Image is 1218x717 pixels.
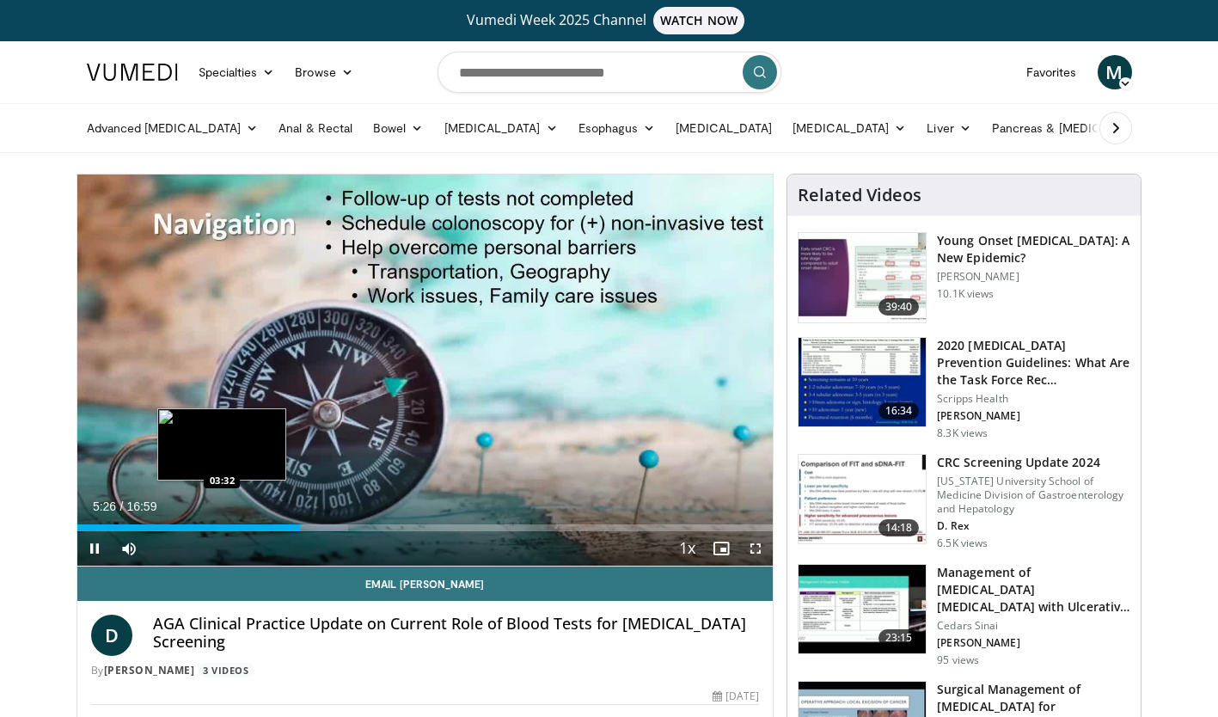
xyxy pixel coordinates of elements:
a: 14:18 CRC Screening Update 2024 [US_STATE] University School of Medicine Division of Gastroentero... [798,454,1130,550]
button: Mute [112,531,146,566]
p: [PERSON_NAME] [937,409,1130,423]
a: M [1098,55,1132,89]
p: D. Rex [937,519,1130,533]
a: Anal & Rectal [268,111,363,145]
a: Esophagus [568,111,666,145]
p: [PERSON_NAME] [937,270,1130,284]
span: WATCH NOW [653,7,744,34]
a: [MEDICAL_DATA] [665,111,782,145]
h3: CRC Screening Update 2024 [937,454,1130,471]
img: 5fe88c0f-9f33-4433-ade1-79b064a0283b.150x105_q85_crop-smart_upscale.jpg [799,565,926,654]
a: D [91,615,132,656]
span: 14:18 [878,519,920,536]
p: 6.5K views [937,536,988,550]
img: VuMedi Logo [87,64,178,81]
a: Liver [916,111,981,145]
button: Playback Rate [670,531,704,566]
a: Browse [285,55,364,89]
button: Pause [77,531,112,566]
a: 39:40 Young Onset [MEDICAL_DATA]: A New Epidemic? [PERSON_NAME] 10.1K views [798,232,1130,323]
p: 8.3K views [937,426,988,440]
a: Pancreas & [MEDICAL_DATA] [982,111,1183,145]
input: Search topics, interventions [438,52,781,93]
span: 16:34 [878,402,920,420]
h3: Management of [MEDICAL_DATA] [MEDICAL_DATA] with Ulcerative [MEDICAL_DATA] [937,564,1130,616]
span: 39:40 [878,298,920,316]
a: Advanced [MEDICAL_DATA] [77,111,269,145]
img: 1ac37fbe-7b52-4c81-8c6c-a0dd688d0102.150x105_q85_crop-smart_upscale.jpg [799,338,926,427]
a: Favorites [1016,55,1087,89]
span: 5:26 [93,499,116,513]
h4: AGA Clinical Practice Update on Current Role of Blood Tests for [MEDICAL_DATA] Screening [153,615,760,652]
button: Fullscreen [738,531,773,566]
a: Vumedi Week 2025 ChannelWATCH NOW [89,7,1129,34]
video-js: Video Player [77,175,774,567]
p: [US_STATE] University School of Medicine Division of Gastroenterology and Hepatology [937,475,1130,516]
p: Scripps Health [937,392,1130,406]
a: [PERSON_NAME] [104,663,195,677]
h3: 2020 [MEDICAL_DATA] Prevention Guidelines: What Are the Task Force Rec… [937,337,1130,389]
p: Cedars Sinai [937,619,1130,633]
span: 16:59 [126,499,156,513]
div: [DATE] [713,689,759,704]
img: b23cd043-23fa-4b3f-b698-90acdd47bf2e.150x105_q85_crop-smart_upscale.jpg [799,233,926,322]
p: 95 views [937,653,979,667]
a: Specialties [188,55,285,89]
a: Bowel [363,111,433,145]
img: 91500494-a7c6-4302-a3df-6280f031e251.150x105_q85_crop-smart_upscale.jpg [799,455,926,544]
img: image.jpeg [157,408,286,481]
a: 23:15 Management of [MEDICAL_DATA] [MEDICAL_DATA] with Ulcerative [MEDICAL_DATA] Cedars Sinai [PE... [798,564,1130,667]
div: Progress Bar [77,524,774,531]
a: [MEDICAL_DATA] [434,111,568,145]
p: [PERSON_NAME] [937,636,1130,650]
button: Enable picture-in-picture mode [704,531,738,566]
a: Email [PERSON_NAME] [77,567,774,601]
a: 3 Videos [198,663,254,677]
span: / [120,499,124,513]
p: 10.1K views [937,287,994,301]
a: 16:34 2020 [MEDICAL_DATA] Prevention Guidelines: What Are the Task Force Rec… Scripps Health [PER... [798,337,1130,440]
span: 23:15 [878,629,920,647]
h4: Related Videos [798,185,921,205]
a: [MEDICAL_DATA] [782,111,916,145]
div: By [91,663,760,678]
h3: Young Onset [MEDICAL_DATA]: A New Epidemic? [937,232,1130,267]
